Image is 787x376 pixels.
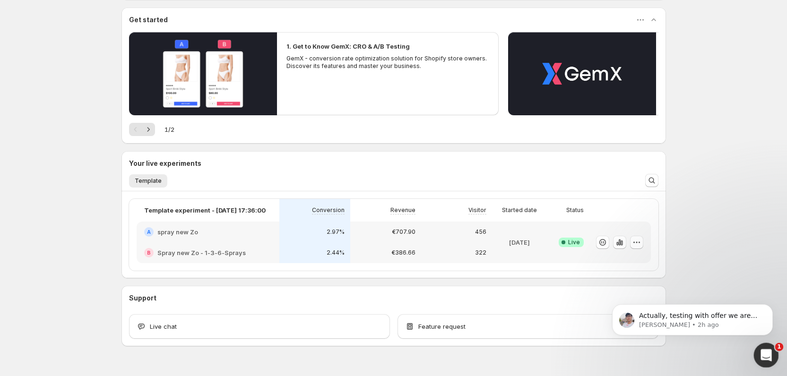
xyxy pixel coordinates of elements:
[286,55,490,70] p: GemX - conversion rate optimization solution for Shopify store owners. Discover its features and ...
[775,343,784,351] span: 1
[129,32,277,115] button: Play video
[129,159,201,168] h3: Your live experiments
[598,284,787,350] iframe: Intercom notifications message
[468,206,486,214] p: Visitor
[157,227,198,237] h2: spray new Zo
[286,42,410,51] h2: 1. Get to Know GemX: CRO & A/B Testing
[129,293,156,303] h3: Support
[754,343,779,368] iframe: Intercom live chat
[475,228,486,236] p: 456
[645,174,658,187] button: Search and filter results
[41,27,163,101] span: Actually, testing with offer we are developing with that feature, However, if you want to test wi...
[418,322,466,331] span: Feature request
[391,249,415,256] p: €386.66
[508,32,656,115] button: Play video
[568,239,580,246] span: Live
[327,228,345,236] p: 2.97%
[157,248,246,257] h2: Spray new Zo - 1-3-6-Sprays
[312,206,345,214] p: Conversion
[509,238,530,247] p: [DATE]
[129,15,168,25] h3: Get started
[390,206,415,214] p: Revenue
[392,228,415,236] p: €707.90
[475,249,486,256] p: 322
[327,249,345,256] p: 2.44%
[144,205,266,215] p: Template experiment - [DATE] 17:36:00
[502,206,537,214] p: Started date
[147,229,151,235] h2: A
[41,36,163,45] p: Message from Antony, sent 2h ago
[566,206,584,214] p: Status
[164,125,174,134] span: 1 / 2
[129,123,155,136] nav: Pagination
[135,177,162,185] span: Template
[150,322,177,331] span: Live chat
[142,123,155,136] button: Next
[147,250,151,256] h2: B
